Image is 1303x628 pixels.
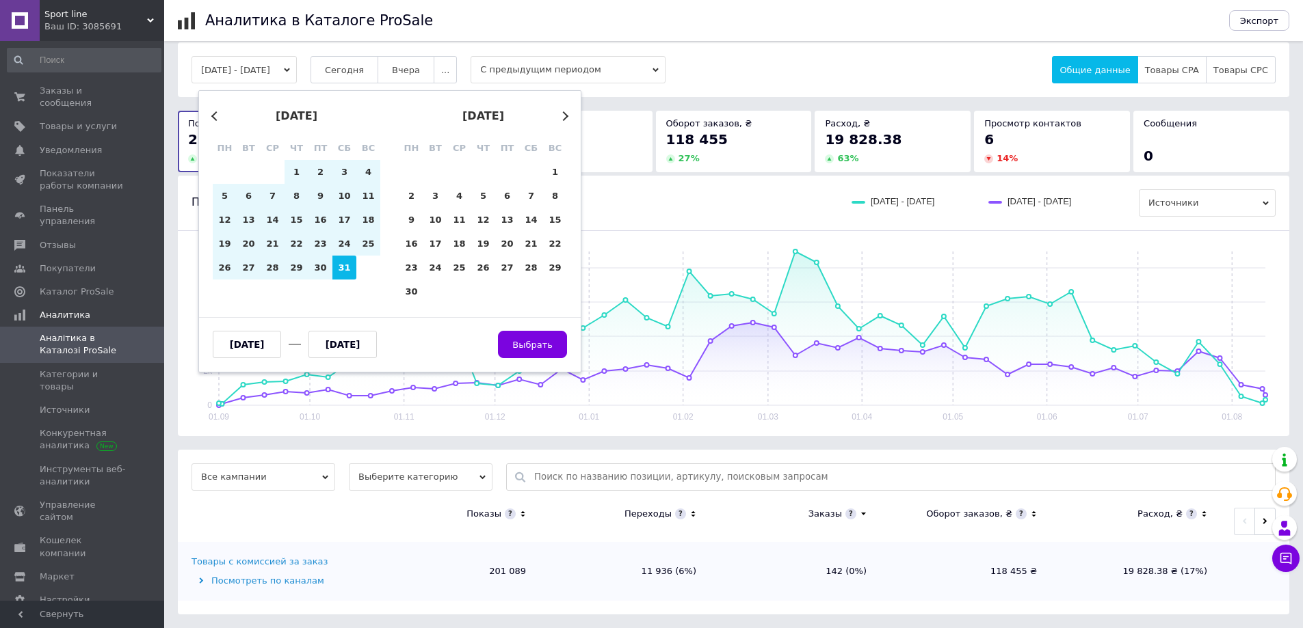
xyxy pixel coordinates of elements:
div: Choose четверг, 12 сентября 2024 г. [471,208,495,232]
div: Choose суббота, 14 сентября 2024 г. [519,208,543,232]
div: чт [285,136,308,160]
span: Источники [1139,189,1276,217]
div: Choose среда, 11 сентября 2024 г. [447,208,471,232]
button: Сегодня [311,56,378,83]
div: Choose суббота, 10 августа 2024 г. [332,184,356,208]
span: Расход, ₴ [825,118,870,128]
div: Заказы [808,508,842,520]
div: Посмотреть по каналам [192,575,366,587]
div: Choose пятница, 13 сентября 2024 г. [495,208,519,232]
span: Покупатели [40,262,96,275]
div: Choose воскресенье, 15 сентября 2024 г. [543,208,567,232]
div: Choose суббота, 24 августа 2024 г. [332,232,356,256]
div: Choose пятница, 30 августа 2024 г. [308,256,332,279]
div: Choose четверг, 29 августа 2024 г. [285,256,308,279]
div: сб [519,136,543,160]
button: Previous Month [211,111,221,121]
div: Choose суббота, 3 августа 2024 г. [332,160,356,184]
div: Choose воскресенье, 29 сентября 2024 г. [543,256,567,279]
span: 118 455 [666,131,728,148]
span: Кошелек компании [40,534,127,559]
div: Choose понедельник, 9 сентября 2024 г. [399,208,423,232]
div: Товары с комиссией за заказ [192,556,328,568]
text: 01.10 [300,412,320,422]
text: 01.02 [673,412,694,422]
div: Choose вторник, 3 сентября 2024 г. [423,184,447,208]
div: чт [471,136,495,160]
div: Choose среда, 25 сентября 2024 г. [447,256,471,279]
span: Товары CPA [1145,65,1199,75]
input: Поиск [7,48,161,72]
div: Choose пятница, 23 августа 2024 г. [308,232,332,256]
button: Товары CPA [1137,56,1207,83]
div: Переходы [624,508,672,520]
button: Товары CPC [1206,56,1276,83]
text: 01.01 [579,412,599,422]
span: Заказы и сообщения [40,85,127,109]
button: Вчера [378,56,434,83]
span: ... [441,65,449,75]
text: 01.09 [209,412,229,422]
div: Choose четверг, 1 августа 2024 г. [285,160,308,184]
div: Choose воскресенье, 1 сентября 2024 г. [543,160,567,184]
div: month 2024-08 [213,160,380,279]
div: Choose понедельник, 30 сентября 2024 г. [399,279,423,303]
div: Choose воскресенье, 25 августа 2024 г. [356,232,380,256]
text: 01.06 [1037,412,1057,422]
div: Choose понедельник, 23 сентября 2024 г. [399,256,423,279]
div: вт [237,136,261,160]
text: 0 [207,400,212,410]
span: Сегодня [325,65,364,75]
div: Choose воскресенье, 18 августа 2024 г. [356,208,380,232]
button: Экспорт [1229,10,1289,31]
span: Sport line [44,8,147,21]
div: ср [261,136,285,160]
div: вс [543,136,567,160]
h1: Аналитика в Каталоге ProSale [205,12,433,29]
button: Общие данные [1052,56,1137,83]
div: ср [447,136,471,160]
input: Поиск по названию позиции, артикулу, поисковым запросам [534,464,1268,490]
div: Choose четверг, 15 августа 2024 г. [285,208,308,232]
div: Choose суббота, 17 августа 2024 г. [332,208,356,232]
span: Инструменты веб-аналитики [40,463,127,488]
div: Choose воскресенье, 4 августа 2024 г. [356,160,380,184]
div: Choose вторник, 13 августа 2024 г. [237,208,261,232]
div: Оборот заказов, ₴ [926,508,1012,520]
span: 0 [1144,148,1153,164]
span: Все кампании [192,463,335,491]
span: Показатели работы компании [40,167,127,192]
span: Источники [40,404,90,416]
div: сб [332,136,356,160]
span: 6 [984,131,994,148]
div: Choose вторник, 24 сентября 2024 г. [423,256,447,279]
div: Показы [466,508,501,520]
td: 142 (0%) [710,542,880,601]
div: Choose воскресенье, 11 августа 2024 г. [356,184,380,208]
div: Choose пятница, 9 августа 2024 г. [308,184,332,208]
span: Товары и услуги [40,120,117,133]
div: Choose среда, 7 августа 2024 г. [261,184,285,208]
div: Choose понедельник, 5 августа 2024 г. [213,184,237,208]
div: пн [399,136,423,160]
div: Choose пятница, 6 сентября 2024 г. [495,184,519,208]
div: Choose понедельник, 12 августа 2024 г. [213,208,237,232]
div: Choose вторник, 20 августа 2024 г. [237,232,261,256]
span: Общие данные [1059,65,1130,75]
div: Choose суббота, 7 сентября 2024 г. [519,184,543,208]
span: Отзывы [40,239,76,251]
div: Choose суббота, 21 сентября 2024 г. [519,232,543,256]
span: Показы [188,118,223,128]
div: Choose среда, 14 августа 2024 г. [261,208,285,232]
span: Уведомления [40,144,102,156]
span: Настройки [40,594,90,606]
div: Choose суббота, 31 августа 2024 г. [332,256,356,279]
div: Choose пятница, 20 сентября 2024 г. [495,232,519,256]
span: Маркет [40,571,75,583]
span: Выбрать [512,340,553,350]
text: 01.12 [485,412,505,422]
div: Choose вторник, 17 сентября 2024 г. [423,232,447,256]
div: Choose среда, 28 августа 2024 г. [261,256,285,279]
td: 19 828.38 ₴ (17%) [1051,542,1221,601]
div: Расход, ₴ [1137,508,1183,520]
